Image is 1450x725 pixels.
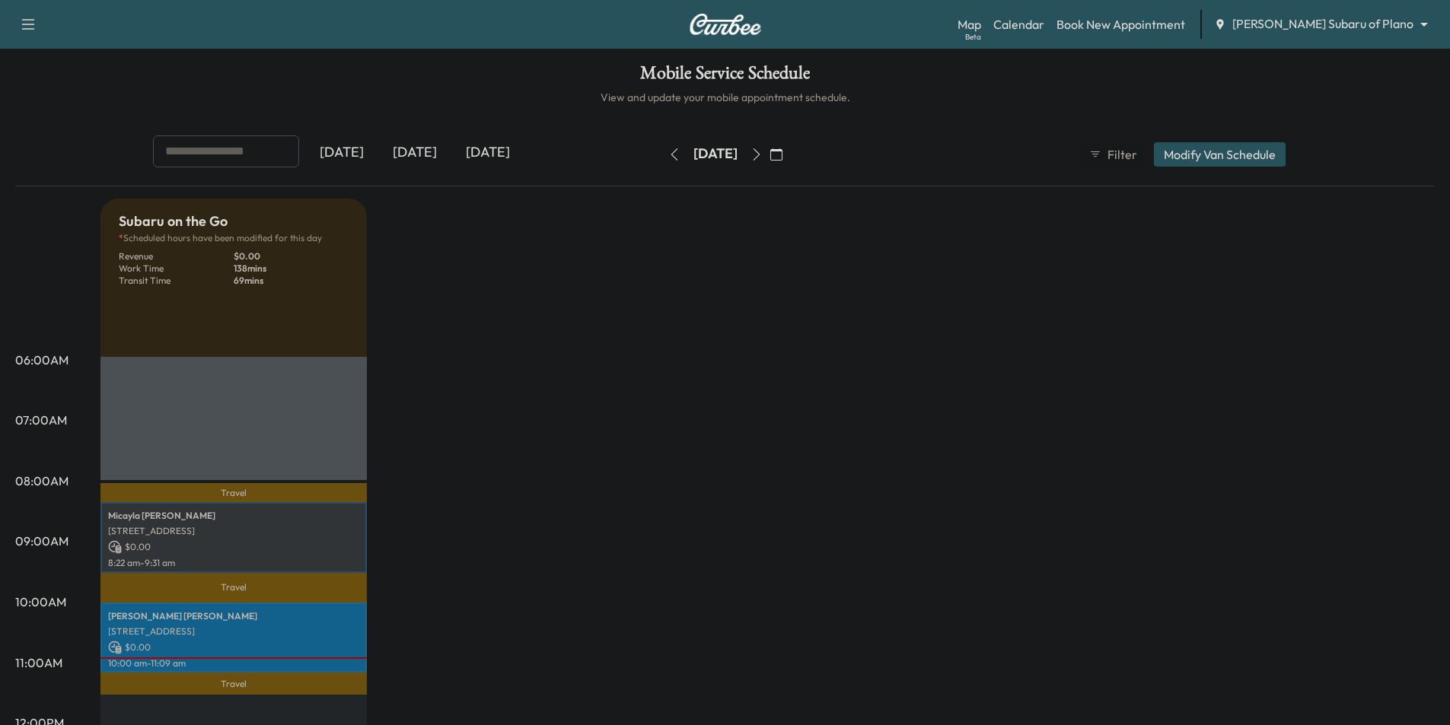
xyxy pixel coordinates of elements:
p: 10:00AM [15,593,66,611]
p: 8:22 am - 9:31 am [108,557,359,569]
h6: View and update your mobile appointment schedule. [15,90,1435,105]
button: Modify Van Schedule [1154,142,1286,167]
p: Travel [100,573,367,603]
p: Revenue [119,250,234,262]
a: MapBeta [958,15,981,33]
h5: Subaru on the Go [119,211,228,232]
p: [PERSON_NAME] [PERSON_NAME] [108,610,359,622]
div: [DATE] [378,135,451,170]
p: [STREET_ADDRESS] [108,625,359,638]
p: $ 0.00 [108,540,359,554]
p: 09:00AM [15,532,69,550]
img: Curbee Logo [689,14,762,35]
div: Beta [965,31,981,43]
p: Work Time [119,262,234,275]
a: Book New Appointment [1056,15,1185,33]
h1: Mobile Service Schedule [15,64,1435,90]
div: [DATE] [451,135,524,170]
p: 69 mins [234,275,349,287]
p: 10:00 am - 11:09 am [108,657,359,669]
a: Calendar [993,15,1044,33]
p: Transit Time [119,275,234,287]
p: 138 mins [234,262,349,275]
p: $ 0.00 [234,250,349,262]
span: Filter [1107,145,1135,164]
p: 06:00AM [15,351,69,369]
p: [STREET_ADDRESS] [108,525,359,537]
p: Scheduled hours have been modified for this day [119,232,349,244]
p: Travel [100,673,367,694]
div: [DATE] [693,145,738,164]
button: Filter [1082,142,1142,167]
span: [PERSON_NAME] Subaru of Plano [1232,15,1413,33]
p: Micayla [PERSON_NAME] [108,510,359,522]
div: [DATE] [305,135,378,170]
p: $ 0.00 [108,641,359,654]
p: 08:00AM [15,472,69,490]
p: 11:00AM [15,653,62,672]
p: 07:00AM [15,411,67,429]
p: Travel [100,483,367,501]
